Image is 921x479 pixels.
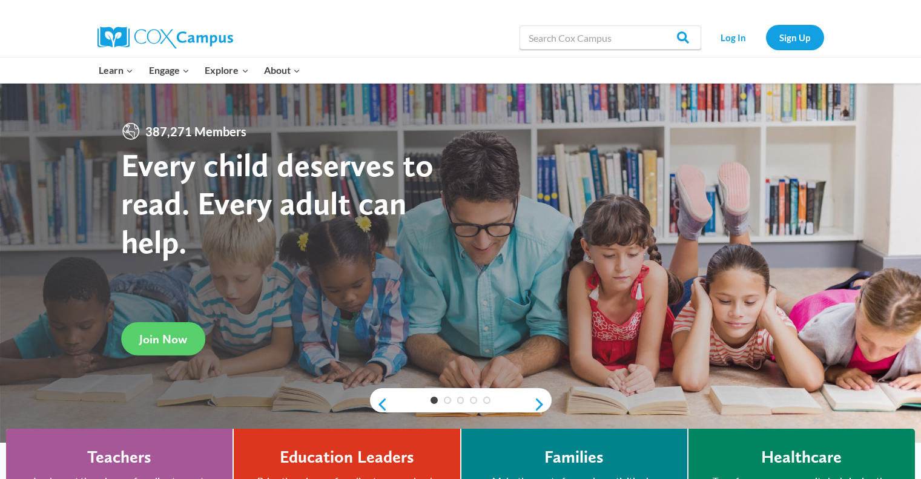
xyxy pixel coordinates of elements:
[470,397,477,404] a: 4
[520,25,701,50] input: Search Cox Campus
[761,447,842,467] h4: Healthcare
[139,332,187,346] span: Join Now
[370,392,552,417] div: content slider buttons
[140,122,251,141] span: 387,271 Members
[483,397,490,404] a: 5
[121,322,205,355] a: Join Now
[121,145,434,261] strong: Every child deserves to read. Every adult can help.
[264,62,300,78] span: About
[707,25,824,50] nav: Secondary Navigation
[766,25,824,50] a: Sign Up
[707,25,760,50] a: Log In
[431,397,438,404] a: 1
[205,62,248,78] span: Explore
[457,397,464,404] a: 3
[280,447,414,467] h4: Education Leaders
[370,397,388,412] a: previous
[97,27,233,48] img: Cox Campus
[91,58,308,83] nav: Primary Navigation
[444,397,451,404] a: 2
[544,447,604,467] h4: Families
[149,62,190,78] span: Engage
[533,397,552,412] a: next
[99,62,133,78] span: Learn
[87,447,151,467] h4: Teachers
